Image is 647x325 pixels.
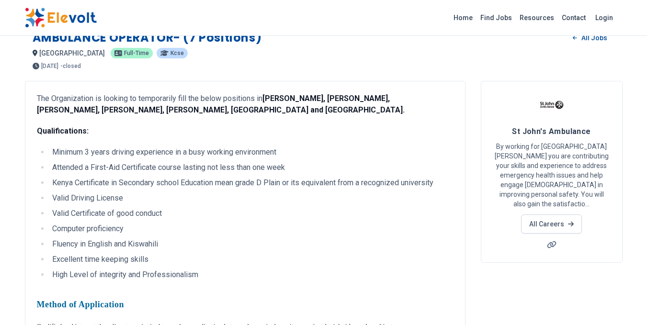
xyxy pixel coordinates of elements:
li: Kenya Certificate in Secondary school Education mean grade D Plain or its equivalent from a recog... [49,177,454,189]
p: By working for [GEOGRAPHIC_DATA][PERSON_NAME] you are contributing your skills and experience to ... [493,142,611,209]
img: Elevolt [25,8,97,28]
span: St John's Ambulance [512,127,591,136]
span: kcse [170,50,184,56]
li: Valid Certificate of good conduct [49,208,454,219]
iframe: Chat Widget [599,279,647,325]
span: [DATE] [41,63,58,69]
a: Home [450,10,477,25]
li: High Level of integrity and Professionalism [49,269,454,280]
li: Fluency in English and Kiswahili [49,238,454,250]
h1: AMBULANCE OPERATOR- (7 positions) [33,30,262,45]
a: Resources [516,10,558,25]
p: The Organization is looking to temporarily fill the below positions in [37,93,454,116]
li: Attended a First-Aid Certificate course lasting not less than one week [49,162,454,173]
p: - closed [60,63,81,69]
a: All Jobs [565,31,614,45]
span: [GEOGRAPHIC_DATA] [39,49,105,57]
a: All Careers [521,214,582,234]
img: St John's Ambulance [540,93,564,117]
a: Find Jobs [477,10,516,25]
li: Valid Driving License [49,192,454,204]
span: Method of Application [37,300,124,309]
li: Minimum 3 years driving experience in a busy working environment [49,146,454,158]
strong: Qualifications: [37,126,89,135]
a: Contact [558,10,590,25]
span: full-time [124,50,149,56]
a: Login [590,8,619,27]
li: Excellent time keeping skills [49,254,454,265]
li: Computer proficiency [49,223,454,235]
